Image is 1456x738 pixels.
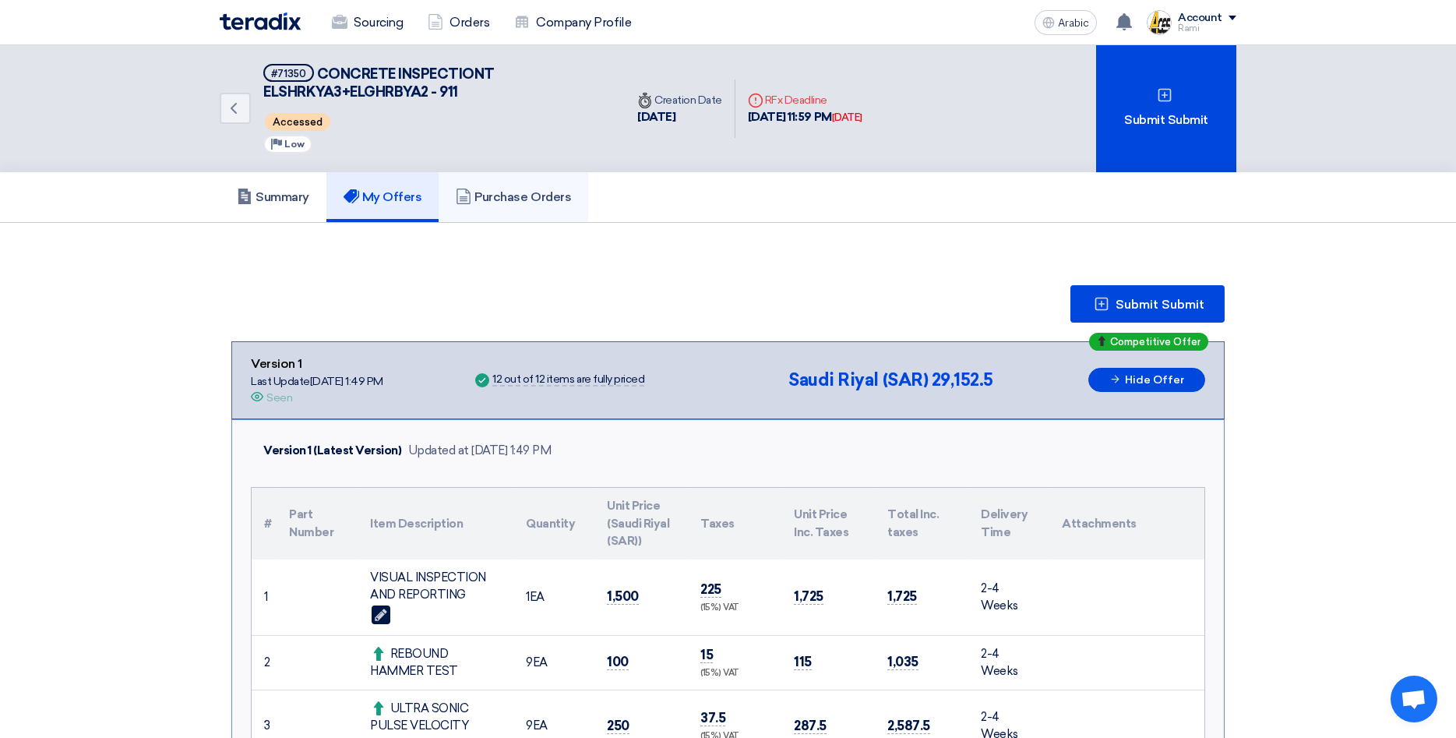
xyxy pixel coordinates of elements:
div: Submit Submit [1096,45,1236,172]
button: Arabic [1035,10,1097,35]
td: 2-4 Weeks [968,560,1049,636]
span: Competitive Offer [1110,337,1200,347]
h5: CONCRETE INSPECTIONT ELSHRKYA3+ELGHRBYA2 - 911 [263,64,606,102]
a: Company Profile [502,5,643,40]
div: [DATE] [637,108,722,126]
div: VISUAL INSPECTION AND REPORTING [370,569,501,604]
span: 37.5 [700,710,725,726]
div: 12 out of 12 items are fully priced [492,374,644,387]
span: 9 [526,719,533,733]
th: Part Number [277,488,358,560]
th: Attachments [1049,488,1204,560]
span: Low [284,139,305,150]
a: My Offers [326,172,439,222]
th: Unit Price Inc. Taxes [781,488,875,560]
th: # [252,488,277,560]
div: [DATE] [832,110,862,125]
span: 1,035 [887,654,918,670]
span: 287.5 [794,718,827,734]
td: 2 [252,635,277,690]
button: Submit Submit [1070,285,1225,323]
h5: Purchase Orders [456,189,571,205]
a: Summary [220,172,326,222]
span: 250 [607,718,629,734]
div: (15%) VAT [700,667,769,680]
div: Updated at [DATE] 1:49 PM [408,442,552,460]
span: 2,587.5 [887,718,930,734]
th: Unit Price (Saudi Riyal (SAR)) [594,488,688,560]
img: Teradix logo [220,12,301,30]
td: EA [513,560,594,636]
span: 225 [700,581,721,598]
h5: Summary [237,189,309,205]
th: Quantity [513,488,594,560]
h5: My Offers [344,189,422,205]
div: REBOUND HAMMER TEST [370,645,501,680]
th: Total Inc. taxes [875,488,968,560]
span: Saudi Riyal (SAR) [788,369,928,390]
div: [DATE] 11:59 PM [748,108,862,126]
div: RFx Deadline [748,92,862,108]
a: Purchase Orders [439,172,588,222]
div: Version 1 (Latest Version) [263,442,402,460]
span: Accessed [265,113,330,131]
span: 115 [794,654,812,670]
div: Open chat [1391,676,1437,722]
span: 29,152.5 [932,369,993,390]
div: Account [1178,12,1222,25]
div: Version 1 [251,355,383,373]
div: Seen [266,390,292,406]
th: Taxes [688,488,781,560]
div: #71350 [271,69,306,79]
span: 15 [700,647,713,663]
div: Rami [1178,24,1236,33]
td: 1 [252,560,277,636]
span: 1,725 [887,588,917,605]
span: 1,725 [794,588,823,605]
span: 100 [607,654,629,670]
div: Creation Date [637,92,722,108]
span: 9 [526,655,533,669]
th: Delivery Time [968,488,1049,560]
span: Arabic [1058,18,1089,29]
th: Item Description [358,488,513,560]
img: ACES_logo_1757576794782.jpg [1147,10,1172,35]
a: Orders [415,5,502,40]
div: Last Update [DATE] 1:49 PM [251,373,383,390]
td: 2-4 Weeks [968,635,1049,690]
span: Submit Submit [1116,298,1204,311]
a: Sourcing [319,5,415,40]
span: 1 [526,590,530,604]
button: Hide Offer [1088,368,1205,392]
span: CONCRETE INSPECTIONT ELSHRKYA3+ELGHRBYA2 - 911 [263,65,495,101]
td: EA [513,635,594,690]
span: 1,500 [607,588,639,605]
div: (15%) VAT [700,602,769,615]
